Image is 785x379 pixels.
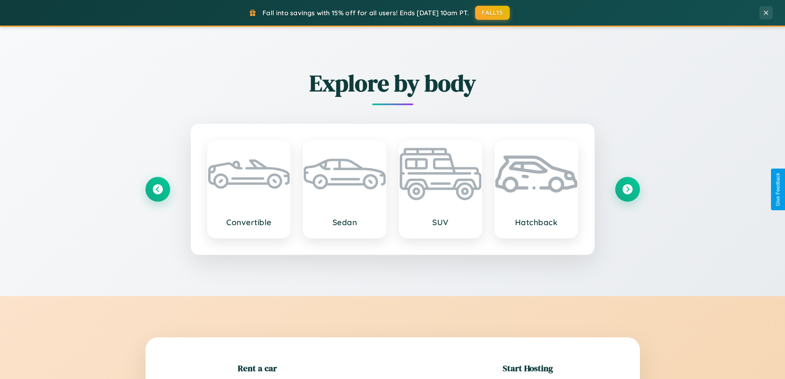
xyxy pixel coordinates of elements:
[503,362,553,374] h2: Start Hosting
[312,217,377,227] h3: Sedan
[504,217,569,227] h3: Hatchback
[145,67,640,99] h2: Explore by body
[216,217,282,227] h3: Convertible
[238,362,277,374] h2: Rent a car
[408,217,473,227] h3: SUV
[475,6,510,20] button: FALL15
[262,9,469,17] span: Fall into savings with 15% off for all users! Ends [DATE] 10am PT.
[775,173,781,206] div: Give Feedback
